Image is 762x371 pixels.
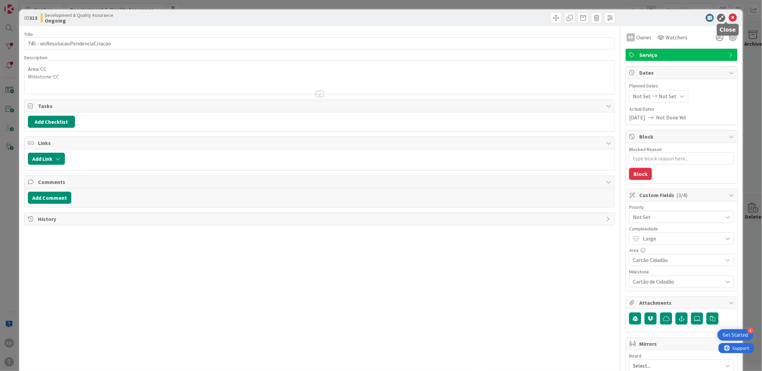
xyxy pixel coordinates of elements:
p: Area: CC [28,65,612,73]
span: Block [639,133,725,141]
span: Select... [633,361,719,370]
span: Mirrors [639,340,725,348]
span: Not Set [659,92,677,100]
span: ID [24,14,37,22]
span: Cartão Cidadão [633,255,719,265]
span: Board [629,354,641,358]
div: RB [627,33,635,41]
div: Area [629,248,734,253]
div: Get Started [723,332,748,338]
div: 4 [748,328,754,334]
label: Blocked Reason [629,146,662,152]
button: Add Comment [28,192,71,204]
b: 313 [29,14,37,21]
input: type card name here... [24,37,615,49]
div: Milestone [629,269,734,274]
button: Add Link [28,153,65,165]
span: Serviço [639,51,725,59]
div: Open Get Started checklist, remaining modules: 4 [718,329,754,341]
label: Title [24,31,33,37]
span: Development & Quality Assurance [45,12,113,18]
h5: Close [720,27,736,33]
span: Tasks [38,102,603,110]
span: Description [24,54,47,61]
span: Owner [636,33,651,41]
span: [DATE] [629,113,645,121]
span: Planned Dates [629,82,734,89]
span: Not Done Yet [656,113,686,121]
span: Dates [639,69,725,77]
div: Complexidade [629,226,734,231]
span: Large [643,234,719,243]
span: Custom Fields [639,191,725,199]
span: Actual Dates [629,106,734,113]
button: Block [629,168,652,180]
span: Not Set [633,92,651,100]
span: Cartão de Cidadão [633,277,719,286]
div: Priority [629,205,734,210]
span: ( 3/4 ) [676,192,687,198]
span: Support [14,1,31,9]
b: Ongoing [45,18,113,23]
span: Watchers [665,33,687,41]
p: Milestone: CC [28,73,612,81]
span: Links [38,139,603,147]
span: Not Set [633,212,719,222]
span: History [38,215,603,223]
span: Attachments [639,299,725,307]
span: Comments [38,178,603,186]
button: Add Checklist [28,116,75,128]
